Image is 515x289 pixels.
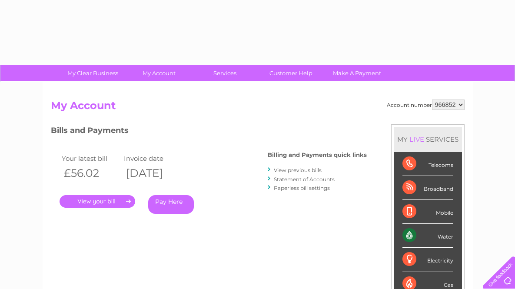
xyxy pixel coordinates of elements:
[402,176,453,200] div: Broadband
[60,153,122,164] td: Your latest bill
[402,152,453,176] div: Telecoms
[122,164,184,182] th: [DATE]
[321,65,393,81] a: Make A Payment
[402,200,453,224] div: Mobile
[408,135,426,143] div: LIVE
[123,65,195,81] a: My Account
[402,224,453,248] div: Water
[274,176,335,183] a: Statement of Accounts
[57,65,129,81] a: My Clear Business
[51,100,465,116] h2: My Account
[60,195,135,208] a: .
[387,100,465,110] div: Account number
[148,195,194,214] a: Pay Here
[274,185,330,191] a: Paperless bill settings
[60,164,122,182] th: £56.02
[394,127,462,152] div: MY SERVICES
[122,153,184,164] td: Invoice date
[268,152,367,158] h4: Billing and Payments quick links
[51,124,367,140] h3: Bills and Payments
[255,65,327,81] a: Customer Help
[189,65,261,81] a: Services
[274,167,322,173] a: View previous bills
[402,248,453,272] div: Electricity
